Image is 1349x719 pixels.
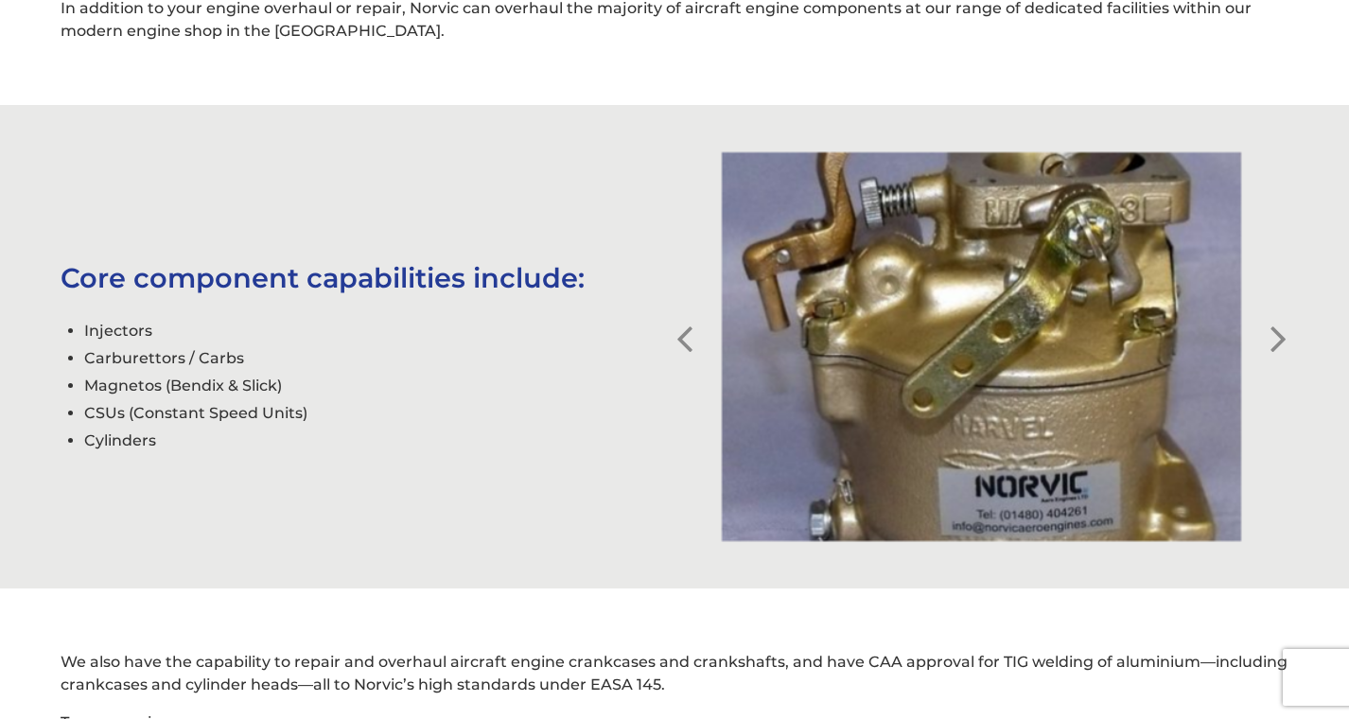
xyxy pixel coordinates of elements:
span: Core component capabilities include: [61,261,585,294]
button: Next [1270,315,1288,334]
li: Cylinders [84,427,674,454]
li: Injectors [84,317,674,344]
button: Previous [674,315,693,334]
li: Magnetos (Bendix & Slick) [84,372,674,399]
li: CSUs (Constant Speed Units) [84,399,674,427]
p: We also have the capability to repair and overhaul aircraft engine crankcases and crankshafts, an... [61,651,1288,696]
li: Carburettors / Carbs [84,344,674,372]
